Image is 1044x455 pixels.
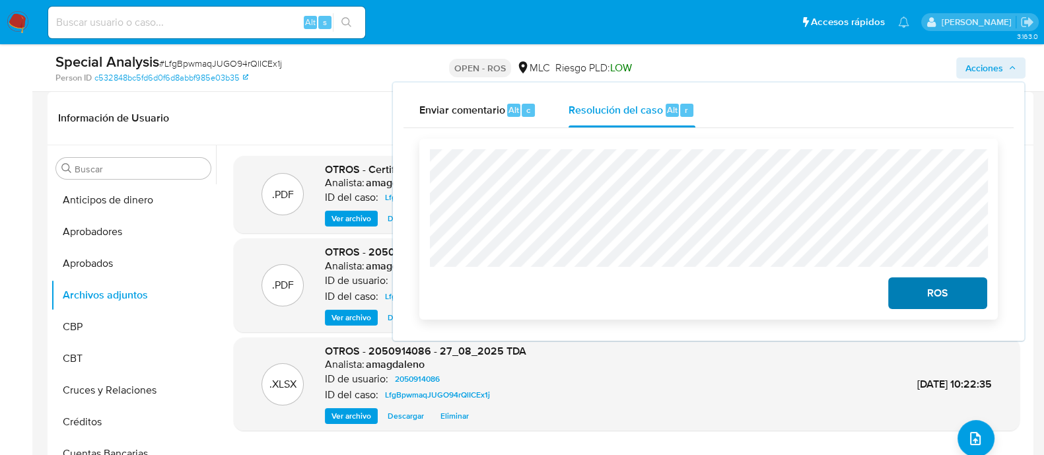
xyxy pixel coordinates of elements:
[610,60,632,75] span: LOW
[51,311,216,343] button: CBP
[366,358,425,371] h6: amagdaleno
[325,162,500,177] span: OTROS - Certificado UAF ROS #1387
[325,343,526,359] span: OTROS - 2050914086 - 27_08_2025 TDA
[1020,15,1034,29] a: Salir
[569,102,663,117] span: Resolución del caso
[449,59,511,77] p: OPEN - ROS
[325,358,365,371] p: Analista:
[965,57,1003,79] span: Acciones
[325,310,378,326] button: Ver archivo
[811,15,885,29] span: Accesos rápidos
[159,57,282,70] span: # LfgBpwmaqJUGO94rQlICEx1j
[508,104,519,116] span: Alt
[325,191,378,204] p: ID del caso:
[325,274,388,287] p: ID de usuario:
[331,212,371,225] span: Ver archivo
[325,408,378,424] button: Ver archivo
[55,72,92,84] b: Person ID
[667,104,678,116] span: Alt
[385,387,490,403] span: LfgBpwmaqJUGO94rQlICEx1j
[381,310,431,326] button: Descargar
[381,408,431,424] button: Descargar
[325,260,365,273] p: Analista:
[380,190,495,205] a: LfgBpwmaqJUGO94rQlICEx1j
[956,57,1026,79] button: Acciones
[51,248,216,279] button: Aprobados
[75,163,205,175] input: Buscar
[325,290,378,303] p: ID del caso:
[555,61,632,75] span: Riesgo PLD:
[325,211,378,227] button: Ver archivo
[898,17,909,28] a: Notificaciones
[381,211,431,227] button: Descargar
[440,409,469,423] span: Eliminar
[305,16,316,28] span: Alt
[388,409,424,423] span: Descargar
[272,188,294,202] p: .PDF
[390,273,445,289] a: 2050914086
[380,387,495,403] a: LfgBpwmaqJUGO94rQlICEx1j
[917,376,992,392] span: [DATE] 10:22:35
[388,212,424,225] span: Descargar
[1016,31,1037,42] span: 3.163.0
[48,14,365,31] input: Buscar usuario o caso...
[51,279,216,311] button: Archivos adjuntos
[333,13,360,32] button: search-icon
[55,51,159,72] b: Special Analysis
[888,277,987,309] button: ROS
[366,176,425,190] h6: amagdaleno
[331,311,371,324] span: Ver archivo
[390,371,445,387] a: 2050914086
[331,409,371,423] span: Ver archivo
[272,278,294,293] p: .PDF
[51,406,216,438] button: Créditos
[685,104,688,116] span: r
[94,72,248,84] a: c532848bc5fd6d0f6d8abbf985e03b35
[51,184,216,216] button: Anticipos de dinero
[385,289,490,304] span: LfgBpwmaqJUGO94rQlICEx1j
[325,388,378,402] p: ID del caso:
[51,216,216,248] button: Aprobadores
[58,112,169,125] h1: Información de Usuario
[905,279,970,308] span: ROS
[51,343,216,374] button: CBT
[323,16,327,28] span: s
[325,244,526,260] span: OTROS - 2050914086 - 27_08_2025 TDA
[434,408,475,424] button: Eliminar
[385,190,490,205] span: LfgBpwmaqJUGO94rQlICEx1j
[388,311,424,324] span: Descargar
[516,61,550,75] div: MLC
[526,104,530,116] span: c
[51,374,216,406] button: Cruces y Relaciones
[325,176,365,190] p: Analista:
[419,102,505,117] span: Enviar comentario
[325,372,388,386] p: ID de usuario:
[941,16,1016,28] p: aline.magdaleno@mercadolibre.com
[395,371,440,387] span: 2050914086
[380,289,495,304] a: LfgBpwmaqJUGO94rQlICEx1j
[61,163,72,174] button: Buscar
[269,377,296,392] p: .XLSX
[366,260,425,273] h6: amagdaleno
